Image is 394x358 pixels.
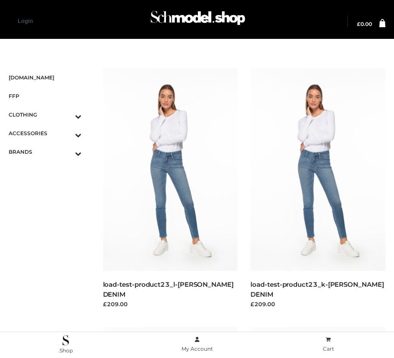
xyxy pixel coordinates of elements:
a: [DOMAIN_NAME] [9,68,81,87]
span: .Shop [58,347,73,354]
span: BRANDS [9,147,81,157]
button: Toggle Submenu [51,105,81,124]
a: My Account [131,335,263,354]
span: ACCESSORIES [9,128,81,138]
span: FFP [9,91,81,101]
span: Cart [323,345,334,352]
a: £0.00 [357,22,372,27]
a: Cart [263,335,394,354]
button: Toggle Submenu [51,124,81,143]
a: FFP [9,87,81,105]
a: load-test-product23_k-[PERSON_NAME] DENIM [250,280,384,298]
span: £ [357,21,360,27]
img: .Shop [63,335,69,345]
span: [DOMAIN_NAME] [9,73,81,82]
bdi: 0.00 [357,21,372,27]
button: Toggle Submenu [51,143,81,161]
a: Schmodel Admin 964 [147,7,247,35]
div: £209.00 [250,300,385,308]
img: Schmodel Admin 964 [148,5,247,35]
span: CLOTHING [9,110,81,120]
div: £209.00 [103,300,238,308]
a: load-test-product23_l-[PERSON_NAME] DENIM [103,280,234,298]
a: CLOTHINGToggle Submenu [9,105,81,124]
span: My Account [181,345,213,352]
a: BRANDSToggle Submenu [9,143,81,161]
a: Login [18,18,33,24]
a: ACCESSORIESToggle Submenu [9,124,81,143]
